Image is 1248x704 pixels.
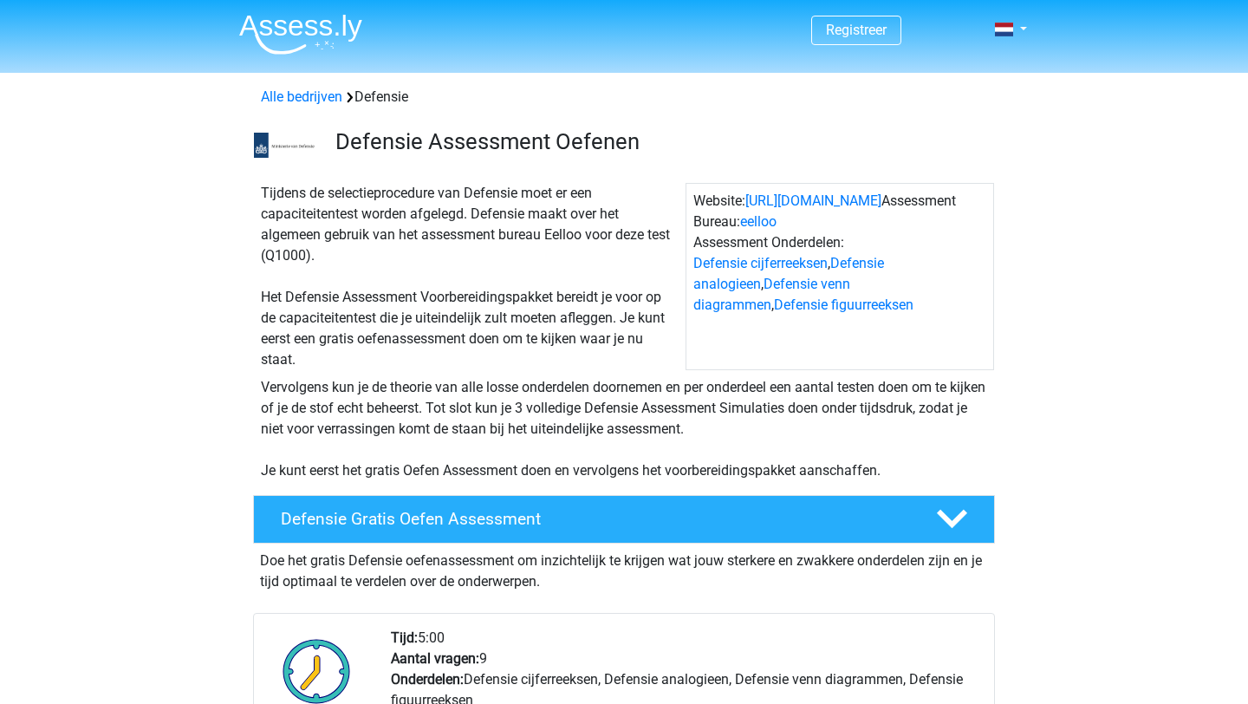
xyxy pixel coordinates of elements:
[391,629,418,646] b: Tijd:
[774,297,913,313] a: Defensie figuurreeksen
[693,255,884,292] a: Defensie analogieen
[239,14,362,55] img: Assessly
[254,183,686,370] div: Tijdens de selectieprocedure van Defensie moet er een capaciteitentest worden afgelegd. Defensie ...
[261,88,342,105] a: Alle bedrijven
[254,87,994,108] div: Defensie
[335,128,981,155] h3: Defensie Assessment Oefenen
[686,183,994,370] div: Website: Assessment Bureau: Assessment Onderdelen: , , ,
[693,255,828,271] a: Defensie cijferreeksen
[693,276,850,313] a: Defensie venn diagrammen
[391,671,464,688] b: Onderdelen:
[254,377,994,481] div: Vervolgens kun je de theorie van alle losse onderdelen doornemen en per onderdeel een aantal test...
[391,650,479,667] b: Aantal vragen:
[745,192,881,209] a: [URL][DOMAIN_NAME]
[826,22,887,38] a: Registreer
[740,213,777,230] a: eelloo
[246,495,1002,544] a: Defensie Gratis Oefen Assessment
[281,509,908,529] h4: Defensie Gratis Oefen Assessment
[253,544,995,592] div: Doe het gratis Defensie oefenassessment om inzichtelijk te krijgen wat jouw sterkere en zwakkere ...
